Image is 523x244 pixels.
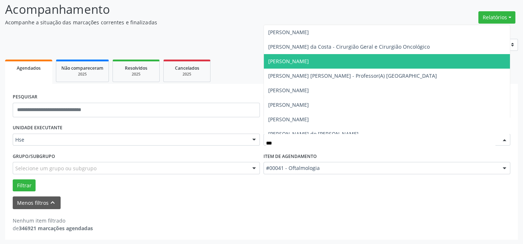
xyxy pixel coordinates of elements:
span: [PERSON_NAME] [268,29,309,36]
span: [PERSON_NAME] [268,58,309,65]
i: keyboard_arrow_up [49,199,57,207]
span: Cancelados [175,65,199,71]
label: PESQUISAR [13,91,37,103]
span: [PERSON_NAME] [268,101,309,108]
span: [PERSON_NAME] do [PERSON_NAME] [268,130,359,137]
span: [PERSON_NAME] [PERSON_NAME] - Professor(A) [GEOGRAPHIC_DATA] [268,72,437,79]
span: [PERSON_NAME] [268,116,309,123]
span: [PERSON_NAME] [268,87,309,94]
p: Acompanhe a situação das marcações correntes e finalizadas [5,19,364,26]
button: Filtrar [13,179,36,192]
div: Nenhum item filtrado [13,217,93,224]
span: Agendados [17,65,41,71]
span: Não compareceram [61,65,103,71]
div: de [13,224,93,232]
span: Selecione um grupo ou subgrupo [15,164,97,172]
span: Resolvidos [125,65,147,71]
label: UNIDADE EXECUTANTE [13,122,62,134]
span: Hse [15,136,245,143]
strong: 346921 marcações agendadas [19,225,93,232]
div: 2025 [118,72,154,77]
button: Menos filtroskeyboard_arrow_up [13,196,61,209]
label: Item de agendamento [263,151,317,162]
div: 2025 [169,72,205,77]
button: Relatórios [478,11,515,24]
div: 2025 [61,72,103,77]
span: #00041 - Oftalmologia [266,164,496,172]
p: Acompanhamento [5,0,364,19]
span: [PERSON_NAME] da Costa - Cirurgião Geral e Cirurgião Oncológico [268,43,430,50]
label: Grupo/Subgrupo [13,151,55,162]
